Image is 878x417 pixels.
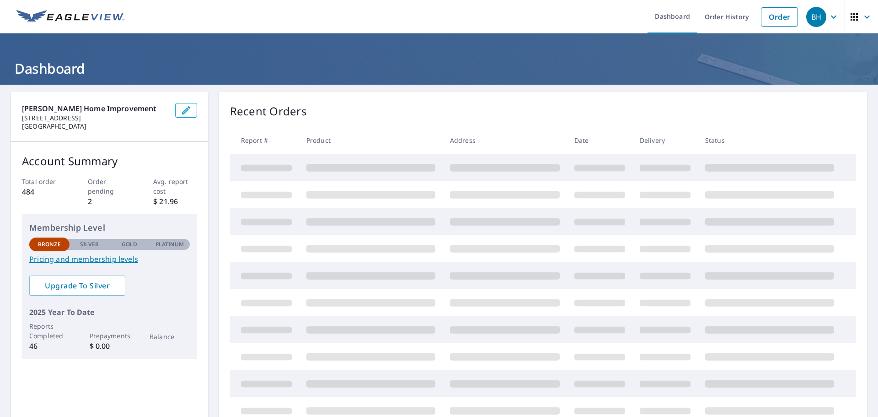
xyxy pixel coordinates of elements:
[806,7,826,27] div: BH
[80,240,99,249] p: Silver
[122,240,137,249] p: Gold
[22,103,168,114] p: [PERSON_NAME] Home Improvement
[38,240,61,249] p: Bronze
[761,7,798,27] a: Order
[230,127,299,154] th: Report #
[16,10,124,24] img: EV Logo
[29,276,125,296] a: Upgrade To Silver
[37,281,118,291] span: Upgrade To Silver
[11,59,867,78] h1: Dashboard
[90,341,130,352] p: $ 0.00
[567,127,632,154] th: Date
[90,331,130,341] p: Prepayments
[29,341,70,352] p: 46
[22,186,66,197] p: 484
[22,153,197,169] p: Account Summary
[22,114,168,122] p: [STREET_ADDRESS]
[153,196,197,207] p: $ 21.96
[22,122,168,130] p: [GEOGRAPHIC_DATA]
[153,177,197,196] p: Avg. report cost
[150,332,190,341] p: Balance
[88,177,132,196] p: Order pending
[632,127,698,154] th: Delivery
[22,177,66,186] p: Total order
[29,222,190,234] p: Membership Level
[299,127,443,154] th: Product
[29,321,70,341] p: Reports Completed
[230,103,307,119] p: Recent Orders
[443,127,567,154] th: Address
[88,196,132,207] p: 2
[155,240,184,249] p: Platinum
[698,127,841,154] th: Status
[29,307,190,318] p: 2025 Year To Date
[29,254,190,265] a: Pricing and membership levels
